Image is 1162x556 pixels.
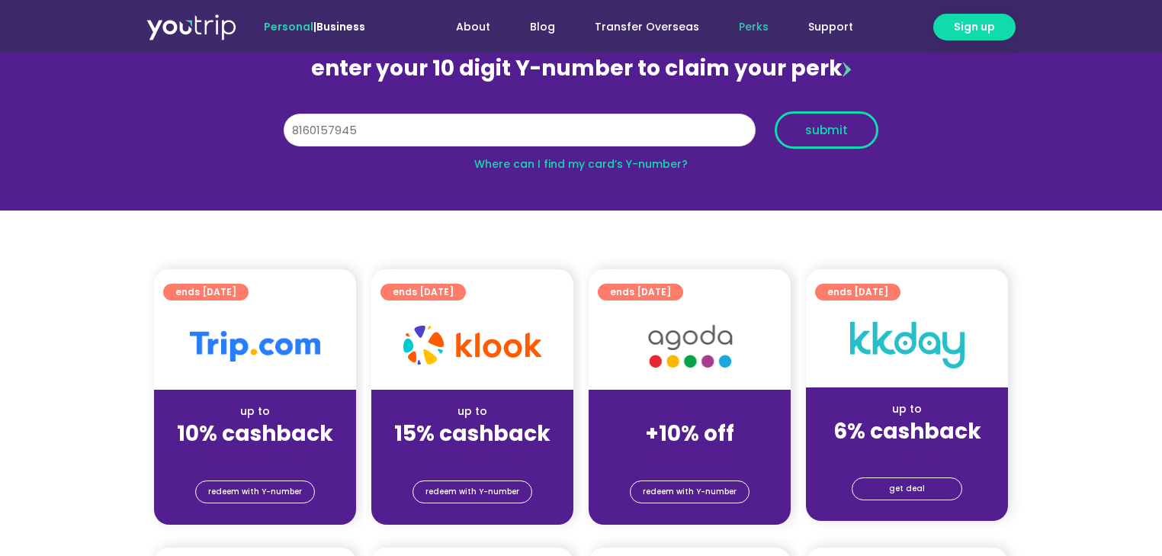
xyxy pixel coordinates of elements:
[177,419,333,448] strong: 10% cashback
[384,448,561,464] div: (for stays only)
[175,284,236,300] span: ends [DATE]
[643,481,737,503] span: redeem with Y-number
[954,19,995,35] span: Sign up
[575,13,719,41] a: Transfer Overseas
[775,111,878,149] button: submit
[195,480,315,503] a: redeem with Y-number
[852,477,962,500] a: get deal
[474,156,688,172] a: Where can I find my card’s Y-number?
[833,416,981,446] strong: 6% cashback
[719,13,788,41] a: Perks
[393,284,454,300] span: ends [DATE]
[610,284,671,300] span: ends [DATE]
[163,284,249,300] a: ends [DATE]
[264,19,365,34] span: |
[394,419,551,448] strong: 15% cashback
[276,49,886,88] div: enter your 10 digit Y-number to claim your perk
[166,403,344,419] div: up to
[827,284,888,300] span: ends [DATE]
[818,445,996,461] div: (for stays only)
[284,111,878,160] form: Y Number
[412,480,532,503] a: redeem with Y-number
[889,478,925,500] span: get deal
[436,13,510,41] a: About
[815,284,900,300] a: ends [DATE]
[316,19,365,34] a: Business
[406,13,873,41] nav: Menu
[805,124,848,136] span: submit
[284,114,756,147] input: 10 digit Y-number (e.g. 8123456789)
[510,13,575,41] a: Blog
[264,19,313,34] span: Personal
[933,14,1016,40] a: Sign up
[166,448,344,464] div: (for stays only)
[384,403,561,419] div: up to
[676,403,704,419] span: up to
[601,448,778,464] div: (for stays only)
[208,481,302,503] span: redeem with Y-number
[630,480,750,503] a: redeem with Y-number
[645,419,734,448] strong: +10% off
[425,481,519,503] span: redeem with Y-number
[818,401,996,417] div: up to
[380,284,466,300] a: ends [DATE]
[598,284,683,300] a: ends [DATE]
[788,13,873,41] a: Support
